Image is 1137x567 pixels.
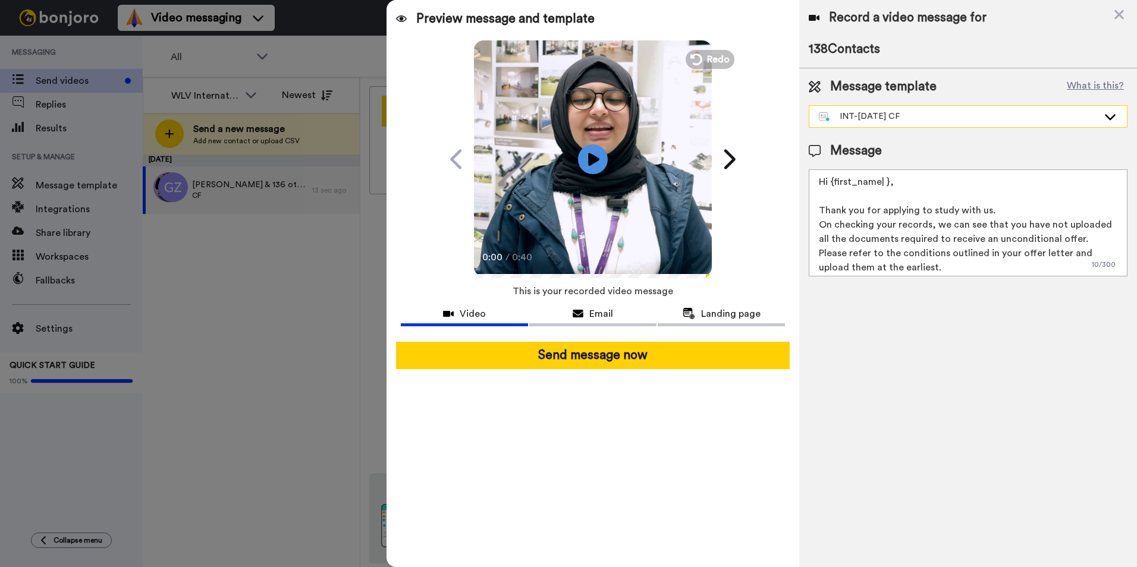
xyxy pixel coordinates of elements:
img: nextgen-template.svg [819,112,830,122]
span: / [505,250,510,264]
span: Message template [830,78,937,96]
span: Message [830,142,882,160]
span: 0:40 [512,250,533,264]
span: Landing page [701,307,761,321]
span: 0:00 [482,250,503,264]
button: Send message now [396,342,790,369]
textarea: Hi {first_name| }, Thank you for applying to study with us. On checking your records, we can see ... [809,169,1127,276]
span: Email [589,307,613,321]
div: INT-[DATE] CF [819,111,1098,122]
button: What is this? [1063,78,1127,96]
span: This is your recorded video message [513,278,673,304]
span: Video [460,307,486,321]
